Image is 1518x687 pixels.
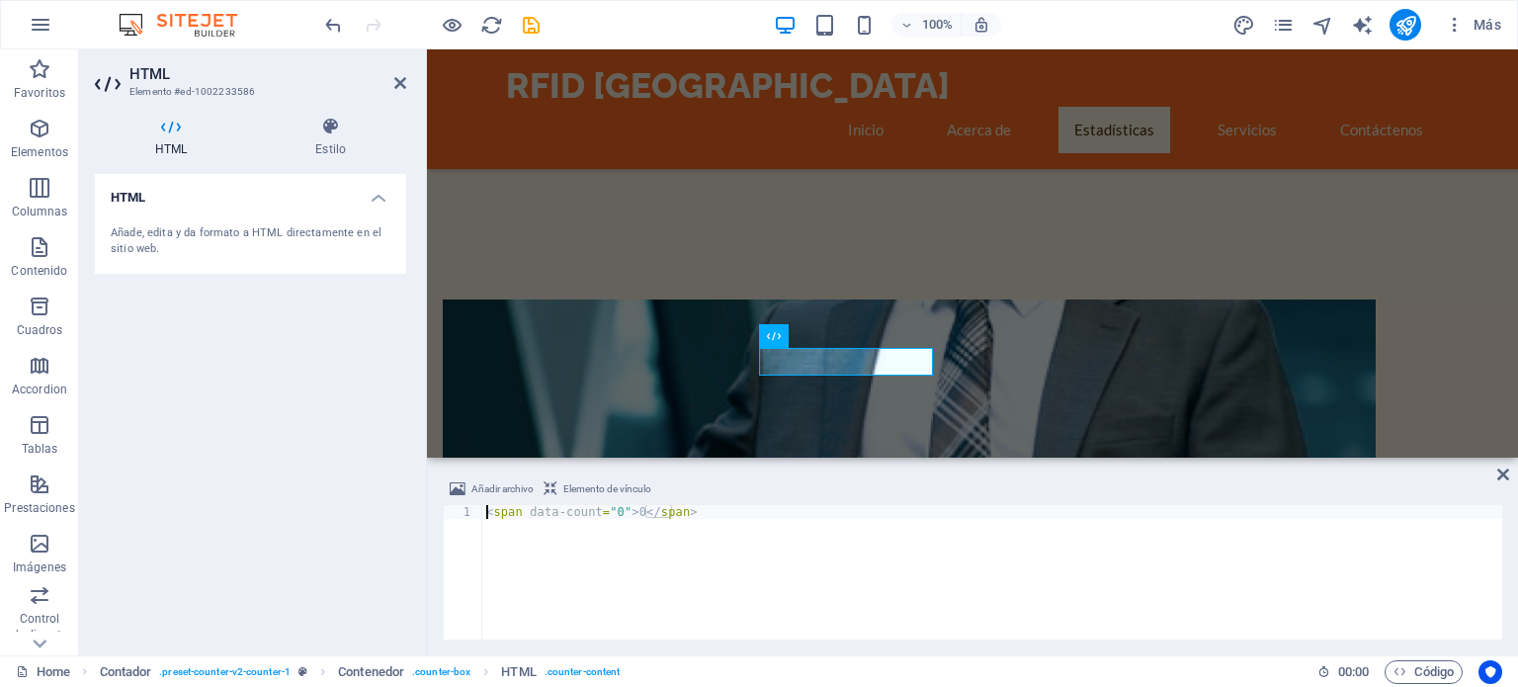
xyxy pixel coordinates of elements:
[480,14,503,37] i: Volver a cargar página
[972,16,990,34] i: Al redimensionar, ajustar el nivel de zoom automáticamente para ajustarse al dispositivo elegido.
[519,13,543,37] button: save
[11,263,67,279] p: Contenido
[129,65,406,83] h2: HTML
[447,477,537,501] button: Añadir archivo
[322,14,345,37] i: Deshacer: Cambiar HTML (Ctrl+Z)
[338,660,404,684] span: Haz clic para seleccionar y doble clic para editar
[111,225,390,258] div: Añade, edita y da formato a HTML directamente en el sitio web.
[95,117,255,158] h4: HTML
[471,477,534,501] span: Añadir archivo
[891,13,962,37] button: 100%
[1352,664,1355,679] span: :
[1311,14,1334,37] i: Navegador
[444,505,483,519] div: 1
[255,117,406,158] h4: Estilo
[13,559,66,575] p: Imágenes
[1231,13,1255,37] button: design
[100,660,621,684] nav: breadcrumb
[11,144,68,160] p: Elementos
[541,477,654,501] button: Elemento de vínculo
[921,13,953,37] h6: 100%
[479,13,503,37] button: reload
[520,14,543,37] i: Guardar (Ctrl+S)
[22,441,58,457] p: Tablas
[1317,660,1370,684] h6: Tiempo de la sesión
[1445,15,1501,35] span: Más
[563,477,651,501] span: Elemento de vínculo
[14,85,65,101] p: Favoritos
[298,666,307,677] i: Este elemento es un preajuste personalizable
[1271,13,1295,37] button: pages
[440,13,464,37] button: Haz clic para salir del modo de previsualización y seguir editando
[114,13,262,37] img: Editor Logo
[12,204,68,219] p: Columnas
[1394,14,1417,37] i: Publicar
[1385,660,1463,684] button: Código
[129,83,367,101] h3: Elemento #ed-1002233586
[12,382,67,397] p: Accordion
[95,174,406,210] h4: HTML
[1478,660,1502,684] button: Usercentrics
[1310,13,1334,37] button: navigator
[1338,660,1369,684] span: 00 00
[17,322,63,338] p: Cuadros
[1351,14,1374,37] i: AI Writer
[1390,9,1421,41] button: publish
[1393,660,1454,684] span: Código
[100,660,152,684] span: Haz clic para seleccionar y doble clic para editar
[1350,13,1374,37] button: text_generator
[1232,14,1255,37] i: Diseño (Ctrl+Alt+Y)
[501,660,536,684] span: Haz clic para seleccionar y doble clic para editar
[321,13,345,37] button: undo
[1437,9,1509,41] button: Más
[4,500,74,516] p: Prestaciones
[159,660,291,684] span: . preset-counter-v2-counter-1
[545,660,621,684] span: . counter-content
[16,660,70,684] a: Haz clic para cancelar la selección y doble clic para abrir páginas
[412,660,470,684] span: . counter-box
[1272,14,1295,37] i: Páginas (Ctrl+Alt+S)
